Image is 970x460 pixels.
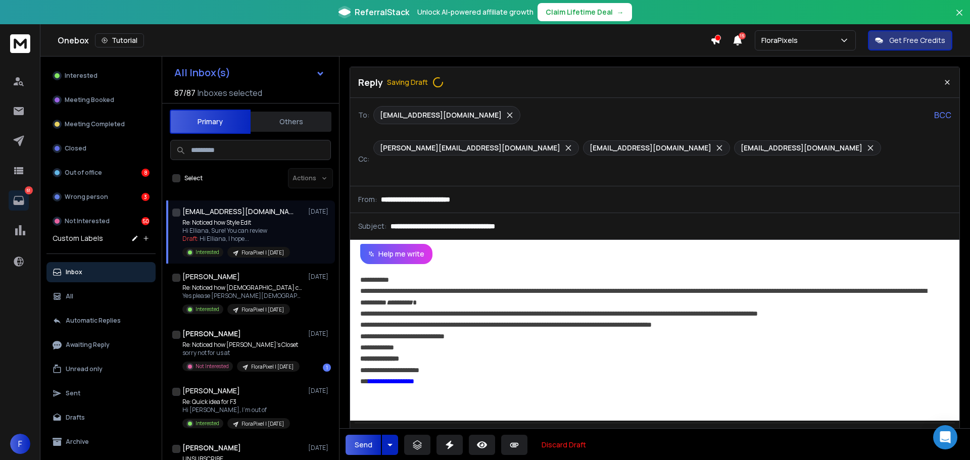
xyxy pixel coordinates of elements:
[66,389,80,397] p: Sent
[308,208,331,216] p: [DATE]
[141,193,150,201] div: 3
[65,193,108,201] p: Wrong person
[380,110,502,120] p: [EMAIL_ADDRESS][DOMAIN_NAME]
[182,386,240,396] h1: [PERSON_NAME]
[182,398,290,406] p: Re: Quick idea for F3
[182,219,290,227] p: Re: Noticed how Style Edit
[355,6,409,18] span: ReferralStack
[590,143,711,153] p: [EMAIL_ADDRESS][DOMAIN_NAME]
[65,144,86,152] p: Closed
[533,435,594,455] button: Discard Draft
[141,169,150,177] div: 8
[196,248,219,256] p: Interested
[66,268,82,276] p: Inbox
[66,317,121,325] p: Automatic Replies
[538,3,632,21] button: Claim Lifetime Deal→
[174,68,230,78] h1: All Inbox(s)
[308,330,331,338] p: [DATE]
[417,7,533,17] p: Unlock AI-powered affiliate growth
[358,221,386,231] p: Subject:
[200,234,249,243] span: Hi Elliana, I hope ...
[196,363,229,370] p: Not Interested
[46,90,156,110] button: Meeting Booked
[251,111,331,133] button: Others
[95,33,144,47] button: Tutorial
[184,174,203,182] label: Select
[46,66,156,86] button: Interested
[868,30,952,50] button: Get Free Credits
[182,443,241,453] h1: [PERSON_NAME]
[9,190,29,211] a: 61
[557,425,576,445] button: Emoticons
[25,186,33,194] p: 61
[66,365,103,373] p: Unread only
[65,96,114,104] p: Meeting Booked
[182,234,199,243] span: Draft:
[65,72,98,80] p: Interested
[182,227,290,235] p: Hi Elliana, Sure! You can review
[449,425,468,445] button: Italic (Ctrl+I)
[741,143,862,153] p: [EMAIL_ADDRESS][DOMAIN_NAME]
[380,143,560,153] p: [PERSON_NAME][EMAIL_ADDRESS][DOMAIN_NAME]
[182,272,240,282] h1: [PERSON_NAME]
[46,163,156,183] button: Out of office8
[141,217,150,225] div: 50
[170,110,251,134] button: Primary
[46,286,156,306] button: All
[251,363,294,371] p: FloraPixel | [DATE]
[241,420,284,428] p: FloraPixel | [DATE]
[515,425,534,445] button: Insert Link (Ctrl+K)
[358,194,377,205] p: From:
[617,7,624,17] span: →
[10,434,30,454] button: F
[196,420,219,427] p: Interested
[308,273,331,281] p: [DATE]
[241,249,284,257] p: FloraPixel | [DATE]
[470,425,490,445] button: Underline (Ctrl+U)
[933,425,957,449] div: Open Intercom Messenger
[65,120,125,128] p: Meeting Completed
[46,114,156,134] button: Meeting Completed
[66,414,85,422] p: Drafts
[182,329,241,339] h1: [PERSON_NAME]
[66,341,110,349] p: Awaiting Reply
[182,284,304,292] p: Re: Noticed how [DEMOGRAPHIC_DATA] could
[387,76,446,88] span: Saving Draft
[358,110,369,120] p: To:
[182,292,304,300] p: Yes please [PERSON_NAME][DEMOGRAPHIC_DATA] has
[428,425,447,445] button: Bold (Ctrl+B)
[492,425,511,445] button: More Text
[182,341,300,349] p: Re: Noticed how [PERSON_NAME]'s Closet
[174,87,196,99] span: 87 / 87
[66,438,89,446] p: Archive
[934,109,951,121] p: BCC
[953,6,966,30] button: Close banner
[602,425,621,445] button: Code View
[739,32,746,39] span: 15
[166,63,333,83] button: All Inbox(s)
[58,33,710,47] div: Onebox
[761,35,802,45] p: FloraPixels
[46,138,156,159] button: Closed
[308,444,331,452] p: [DATE]
[46,187,156,207] button: Wrong person3
[46,335,156,355] button: Awaiting Reply
[358,75,383,89] p: Reply
[182,207,294,217] h1: [EMAIL_ADDRESS][DOMAIN_NAME]
[66,292,73,300] p: All
[46,211,156,231] button: Not Interested50
[346,435,381,455] button: Send
[353,425,424,445] button: AI Rephrase
[198,87,262,99] h3: Inboxes selected
[46,432,156,452] button: Archive
[323,364,331,372] div: 1
[182,406,290,414] p: Hi [PERSON_NAME], I’m out of
[46,262,156,282] button: Inbox
[578,425,598,445] button: Signature
[241,306,284,314] p: FloraPixel | [DATE]
[46,407,156,428] button: Drafts
[46,359,156,379] button: Unread only
[358,154,369,164] p: Cc:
